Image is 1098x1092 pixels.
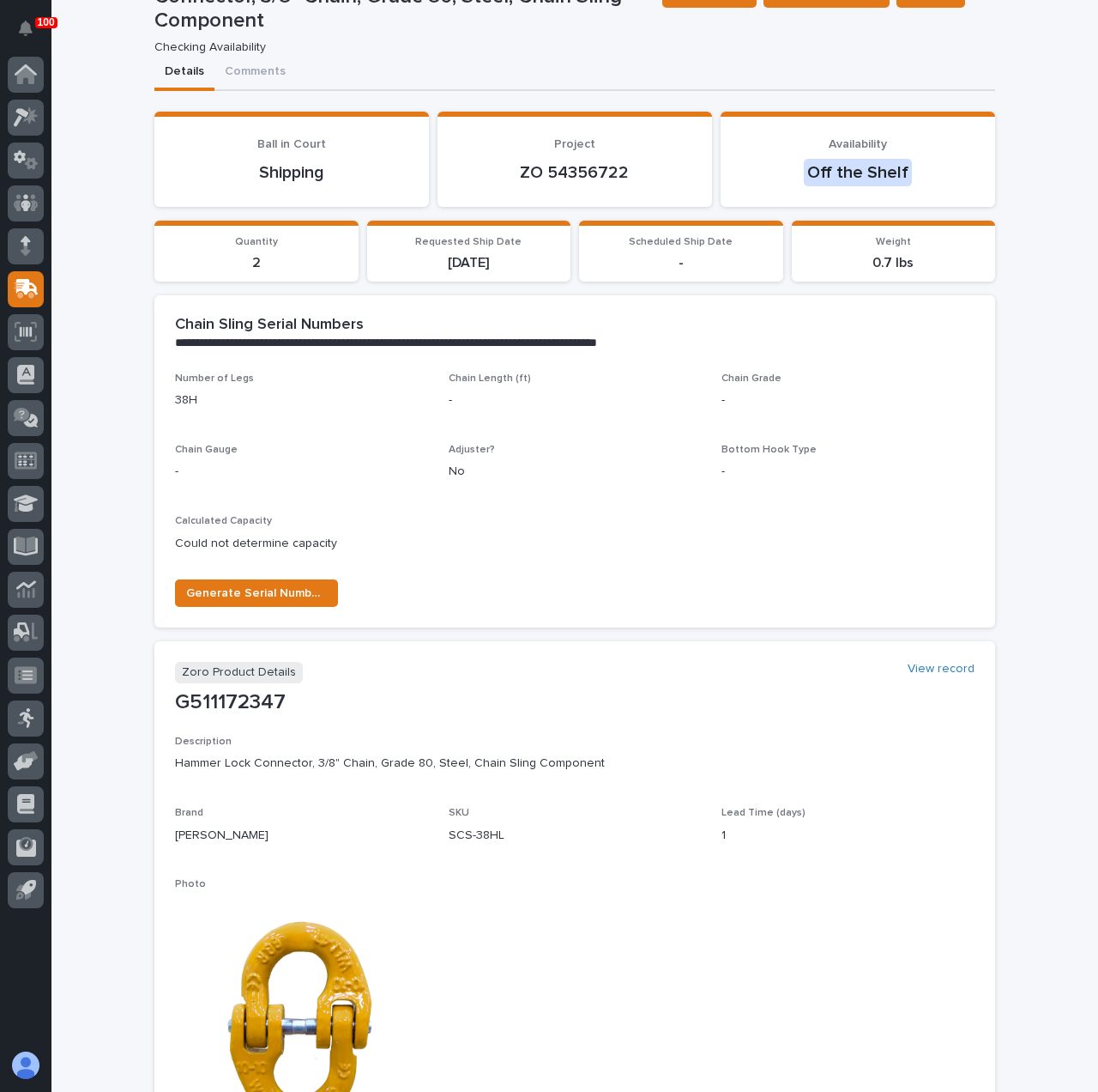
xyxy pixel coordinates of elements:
[449,391,702,409] p: -
[721,463,974,481] p: -
[257,138,326,150] span: Ball in Court
[8,1047,44,1083] button: users-avatar
[175,463,428,481] p: -
[377,255,561,271] p: [DATE]
[175,690,974,715] p: G511172347
[589,255,773,271] p: -
[449,463,702,481] p: No
[38,16,55,28] p: 100
[449,808,469,818] span: SKU
[175,827,428,845] p: [PERSON_NAME]
[449,445,495,455] span: Adjuster?
[175,445,238,455] span: Chain Gauge
[629,237,733,247] span: Scheduled Ship Date
[154,40,642,55] p: Checking Availability
[175,373,254,384] span: Number of Legs
[458,162,691,183] p: ZO 54356722
[721,445,817,455] span: Bottom Hook Type
[175,755,974,773] p: Hammer Lock Connector, 3/8" Chain, Grade 80, Steel, Chain Sling Component
[175,535,428,553] p: Could not determine capacity
[721,391,974,409] p: -
[21,21,44,48] div: Notifications100
[175,391,428,409] p: 38H
[554,138,595,150] span: Project
[721,808,805,818] span: Lead Time (days)
[186,583,327,604] span: Generate Serial Numbers
[721,827,974,845] p: 1
[175,516,272,526] span: Calculated Capacity
[175,579,338,607] button: Generate Serial Numbers
[8,10,44,46] button: Notifications
[721,373,781,384] span: Chain Grade
[154,55,214,91] button: Details
[175,162,408,183] p: Shipping
[804,159,912,186] div: Off the Shelf
[449,827,702,845] p: SCS-38HL
[175,879,206,889] span: Photo
[214,55,296,91] button: Comments
[415,237,522,247] span: Requested Ship Date
[829,138,887,150] span: Availability
[802,255,986,271] p: 0.7 lbs
[165,255,348,271] p: 2
[876,237,911,247] span: Weight
[175,662,303,683] p: Zoro Product Details
[235,237,278,247] span: Quantity
[449,373,531,384] span: Chain Length (ft)
[908,662,974,676] a: View record
[175,808,203,818] span: Brand
[175,737,232,747] span: Description
[175,316,364,335] h2: Chain Sling Serial Numbers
